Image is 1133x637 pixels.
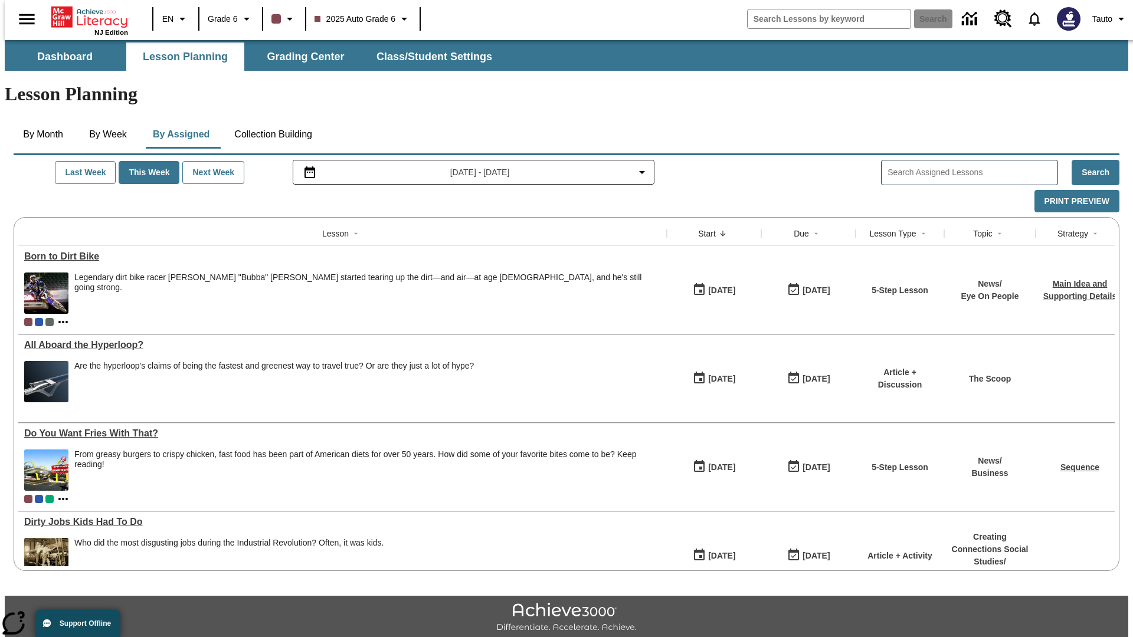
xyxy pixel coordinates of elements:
[708,549,735,563] div: [DATE]
[961,278,1019,290] p: News /
[24,340,661,350] a: All Aboard the Hyperloop?, Lessons
[24,538,68,579] img: Black and white photo of two young boys standing on a piece of heavy machinery
[143,120,219,149] button: By Assigned
[950,531,1030,568] p: Creating Connections Social Studies /
[803,372,830,386] div: [DATE]
[803,460,830,475] div: [DATE]
[971,467,1008,480] p: Business
[916,226,931,241] button: Sort
[783,279,834,301] button: 08/10/25: Last day the lesson can be accessed
[872,284,928,297] p: 5-Step Lesson
[708,460,735,475] div: [DATE]
[24,495,32,503] div: Current Class
[1043,279,1116,301] a: Main Idea and Supporting Details
[74,538,384,579] div: Who did the most disgusting jobs during the Industrial Revolution? Often, it was kids.
[310,8,417,29] button: Class: 2025 Auto Grade 6, Select your class
[1072,160,1119,185] button: Search
[56,492,70,506] button: Show more classes
[803,283,830,298] div: [DATE]
[869,228,916,239] div: Lesson Type
[748,9,911,28] input: search field
[689,279,739,301] button: 08/04/25: First time the lesson was available
[51,4,128,36] div: Home
[9,2,44,37] button: Open side menu
[74,361,474,402] div: Are the hyperloop's claims of being the fastest and greenest way to travel true? Or are they just...
[203,8,258,29] button: Grade: Grade 6, Select a grade
[969,373,1011,385] p: The Scoop
[803,549,830,563] div: [DATE]
[315,13,396,25] span: 2025 Auto Grade 6
[783,544,834,567] button: 11/30/25: Last day the lesson can be accessed
[35,610,120,637] button: Support Offline
[182,161,244,184] button: Next Week
[24,251,661,262] a: Born to Dirt Bike, Lessons
[74,361,474,371] div: Are the hyperloop's claims of being the fastest and greenest way to travel true? Or are they just...
[971,455,1008,467] p: News /
[35,495,43,503] div: OL 2025 Auto Grade 7
[35,318,43,326] div: OL 2025 Auto Grade 7
[126,42,244,71] button: Lesson Planning
[993,226,1007,241] button: Sort
[794,228,809,239] div: Due
[1057,228,1088,239] div: Strategy
[5,40,1128,71] div: SubNavbar
[1057,7,1080,31] img: Avatar
[1050,4,1088,34] button: Select a new avatar
[635,165,649,179] svg: Collapse Date Range Filter
[961,290,1019,303] p: Eye On People
[55,161,116,184] button: Last Week
[45,495,54,503] span: 2025 Auto Grade 4
[888,164,1057,181] input: Search Assigned Lessons
[1019,4,1050,34] a: Notifications
[14,120,73,149] button: By Month
[24,361,68,402] img: Artist rendering of Hyperloop TT vehicle entering a tunnel
[74,538,384,548] div: Who did the most disgusting jobs during the Industrial Revolution? Often, it was kids.
[74,449,661,491] span: From greasy burgers to crispy chicken, fast food has been part of American diets for over 50 year...
[5,42,503,71] div: SubNavbar
[698,228,716,239] div: Start
[24,517,661,527] a: Dirty Jobs Kids Had To Do, Lessons
[322,228,349,239] div: Lesson
[74,449,661,469] div: From greasy burgers to crispy chicken, fast food has been part of American diets for over 50 year...
[225,120,322,149] button: Collection Building
[24,449,68,491] img: One of the first McDonald's stores, with the iconic red sign and golden arches.
[74,272,661,314] div: Legendary dirt bike racer James "Bubba" Stewart started tearing up the dirt—and air—at age 4, and...
[1088,226,1102,241] button: Sort
[862,366,938,391] p: Article + Discussion
[809,226,823,241] button: Sort
[162,13,173,25] span: EN
[51,5,128,29] a: Home
[1092,13,1112,25] span: Tauto
[1088,8,1133,29] button: Profile/Settings
[872,461,928,474] p: 5-Step Lesson
[24,428,661,439] a: Do You Want Fries With That?, Lessons
[496,603,637,633] img: Achieve3000 Differentiate Accelerate Achieve
[94,29,128,36] span: NJ Edition
[783,367,834,390] button: 06/30/26: Last day the lesson can be accessed
[708,283,735,298] div: [DATE]
[5,83,1128,105] h1: Lesson Planning
[267,8,302,29] button: Class color is dark brown. Change class color
[716,226,730,241] button: Sort
[24,318,32,326] span: Current Class
[298,165,650,179] button: Select the date range menu item
[973,228,993,239] div: Topic
[1034,190,1119,213] button: Print Preview
[247,42,365,71] button: Grading Center
[78,120,137,149] button: By Week
[349,226,363,241] button: Sort
[60,619,111,628] span: Support Offline
[74,272,661,293] div: Legendary dirt bike racer [PERSON_NAME] "Bubba" [PERSON_NAME] started tearing up the dirt—and air...
[56,315,70,329] button: Show more classes
[24,517,661,527] div: Dirty Jobs Kids Had To Do
[24,251,661,262] div: Born to Dirt Bike
[119,161,179,184] button: This Week
[45,318,54,326] div: OL 25 auto Dual International
[955,3,987,35] a: Data Center
[208,13,238,25] span: Grade 6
